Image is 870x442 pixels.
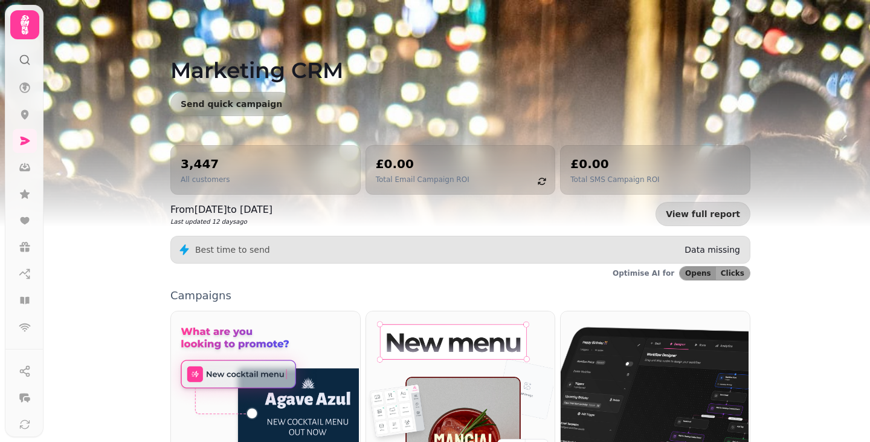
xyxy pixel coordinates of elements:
[613,268,674,278] p: Optimise AI for
[716,267,750,280] button: Clicks
[376,175,469,184] p: Total Email Campaign ROI
[680,267,716,280] button: Opens
[570,155,659,172] h2: £0.00
[532,171,552,192] button: refresh
[170,29,750,82] h1: Marketing CRM
[376,155,469,172] h2: £0.00
[685,244,740,256] p: Data missing
[170,92,292,116] button: Send quick campaign
[181,175,230,184] p: All customers
[181,155,230,172] h2: 3,447
[570,175,659,184] p: Total SMS Campaign ROI
[170,203,272,217] p: From [DATE] to [DATE]
[181,100,282,108] span: Send quick campaign
[170,217,272,226] p: Last updated 12 days ago
[170,290,750,301] p: Campaigns
[721,270,744,277] span: Clicks
[195,244,270,256] p: Best time to send
[656,202,750,226] a: View full report
[685,270,711,277] span: Opens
